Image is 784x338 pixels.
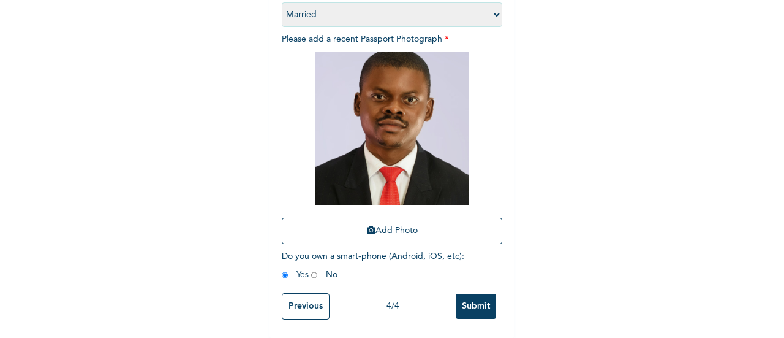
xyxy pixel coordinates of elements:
[282,35,502,250] span: Please add a recent Passport Photograph
[456,294,496,319] input: Submit
[282,218,502,244] button: Add Photo
[282,252,464,279] span: Do you own a smart-phone (Android, iOS, etc) : Yes No
[315,52,469,205] img: Crop
[282,293,330,320] input: Previous
[330,300,456,313] div: 4 / 4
